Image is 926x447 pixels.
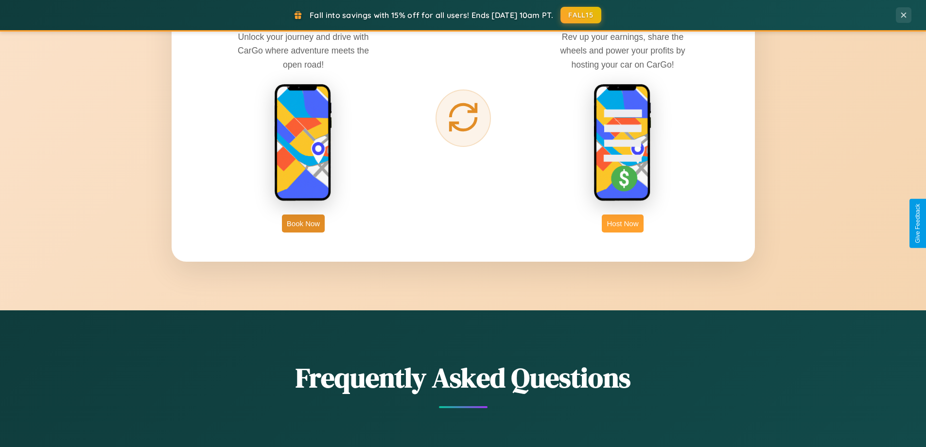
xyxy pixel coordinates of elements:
h2: Frequently Asked Questions [172,359,755,396]
p: Unlock your journey and drive with CarGo where adventure meets the open road! [230,30,376,71]
button: Book Now [282,215,325,232]
img: host phone [594,84,652,202]
button: FALL15 [560,7,601,23]
img: rent phone [274,84,332,202]
p: Rev up your earnings, share the wheels and power your profits by hosting your car on CarGo! [550,30,696,71]
button: Host Now [602,215,643,232]
span: Fall into savings with 15% off for all users! Ends [DATE] 10am PT. [310,10,553,20]
div: Give Feedback [914,204,921,243]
